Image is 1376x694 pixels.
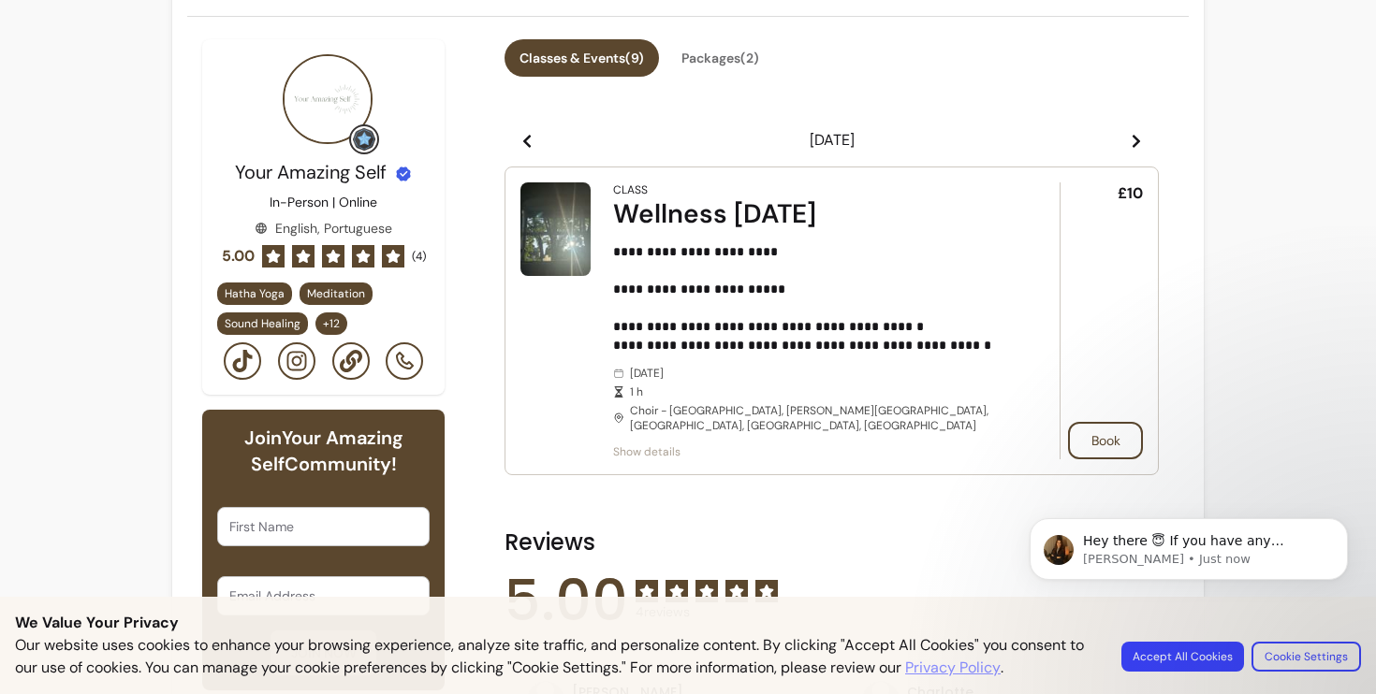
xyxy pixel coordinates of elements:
img: Wellness Wednesday [520,182,591,276]
div: Class [613,182,648,197]
p: In-Person | Online [270,193,377,211]
img: Provider image [283,54,373,144]
iframe: Intercom notifications message [1002,479,1376,685]
span: ( 4 ) [412,249,426,264]
div: Wellness [DATE] [613,197,1007,231]
span: 5.00 [505,572,628,629]
h2: Reviews [505,528,1159,557]
h6: Join Your Amazing Self Community! [217,425,431,477]
span: + 12 [319,316,344,331]
div: [DATE] Choir - [GEOGRAPHIC_DATA], [PERSON_NAME][GEOGRAPHIC_DATA], [GEOGRAPHIC_DATA], [GEOGRAPHIC_... [613,366,1007,433]
img: Grow [353,128,375,151]
button: Packages(2) [666,39,774,77]
span: Meditation [307,286,365,301]
button: Classes & Events(9) [505,39,659,77]
input: First Name [229,517,418,536]
p: We Value Your Privacy [15,612,1361,634]
p: Our website uses cookies to enhance your browsing experience, analyze site traffic, and personali... [15,634,1099,679]
span: 5.00 [222,245,255,267]
a: Privacy Policy [905,657,1001,679]
button: Book [1068,422,1143,459]
span: Show details [613,444,1007,459]
span: Your Amazing Self [235,160,387,184]
span: 1 h [630,384,1007,399]
span: Sound Healing [225,316,300,331]
span: Hatha Yoga [225,286,285,301]
input: Email Address [229,586,418,605]
div: English, Portuguese [255,219,392,238]
header: [DATE] [505,122,1159,159]
span: £10 [1118,182,1143,205]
